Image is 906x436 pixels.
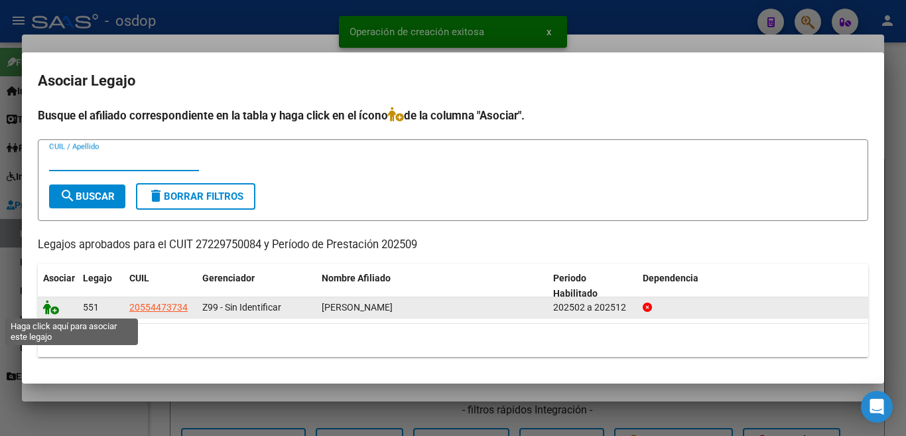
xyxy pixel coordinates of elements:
[136,183,255,210] button: Borrar Filtros
[38,68,868,94] h2: Asociar Legajo
[129,273,149,283] span: CUIL
[129,302,188,313] span: 20554473734
[43,273,75,283] span: Asociar
[60,190,115,202] span: Buscar
[148,190,243,202] span: Borrar Filtros
[316,264,548,308] datatable-header-cell: Nombre Afiliado
[124,264,197,308] datatable-header-cell: CUIL
[202,302,281,313] span: Z99 - Sin Identificar
[637,264,869,308] datatable-header-cell: Dependencia
[38,107,868,124] h4: Busque el afiliado correspondiente en la tabla y haga click en el ícono de la columna "Asociar".
[78,264,124,308] datatable-header-cell: Legajo
[38,237,868,254] p: Legajos aprobados para el CUIT 27229750084 y Período de Prestación 202509
[148,188,164,204] mat-icon: delete
[322,273,391,283] span: Nombre Afiliado
[643,273,698,283] span: Dependencia
[202,273,255,283] span: Gerenciador
[197,264,316,308] datatable-header-cell: Gerenciador
[38,264,78,308] datatable-header-cell: Asociar
[49,184,125,208] button: Buscar
[548,264,637,308] datatable-header-cell: Periodo Habilitado
[83,273,112,283] span: Legajo
[60,188,76,204] mat-icon: search
[83,302,99,313] span: 551
[553,273,598,299] span: Periodo Habilitado
[38,324,868,357] div: 1 registros
[861,391,893,423] div: Open Intercom Messenger
[553,300,632,315] div: 202502 a 202512
[322,302,393,313] span: CABELIER ALVARO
